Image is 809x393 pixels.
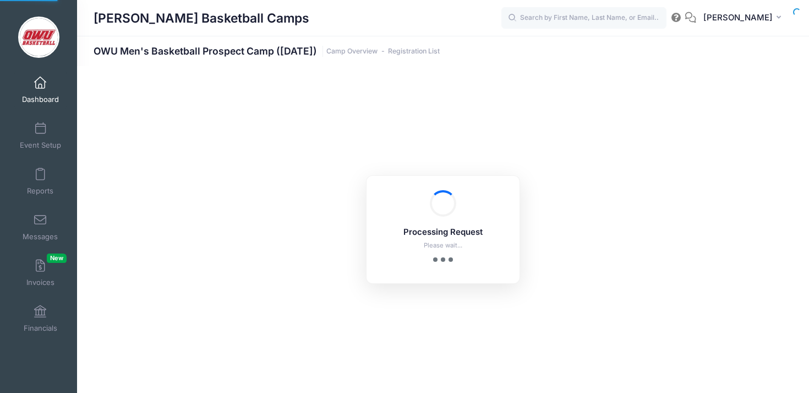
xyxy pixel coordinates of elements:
a: Event Setup [14,116,67,155]
span: New [47,254,67,263]
a: Reports [14,162,67,201]
span: Financials [24,324,57,333]
a: Financials [14,299,67,338]
a: InvoicesNew [14,254,67,292]
a: Camp Overview [326,47,378,56]
h1: [PERSON_NAME] Basketball Camps [94,6,309,31]
a: Registration List [388,47,440,56]
h1: OWU Men's Basketball Prospect Camp ([DATE]) [94,45,440,57]
span: Reports [27,186,53,196]
a: Messages [14,208,67,246]
img: David Vogel Basketball Camps [18,17,59,58]
input: Search by First Name, Last Name, or Email... [501,7,666,29]
button: [PERSON_NAME] [696,6,792,31]
p: Please wait... [381,241,505,250]
span: Messages [23,232,58,241]
span: Invoices [26,278,54,287]
h5: Processing Request [381,228,505,238]
a: Dashboard [14,71,67,109]
span: [PERSON_NAME] [703,12,773,24]
span: Dashboard [22,95,59,104]
span: Event Setup [20,141,61,150]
